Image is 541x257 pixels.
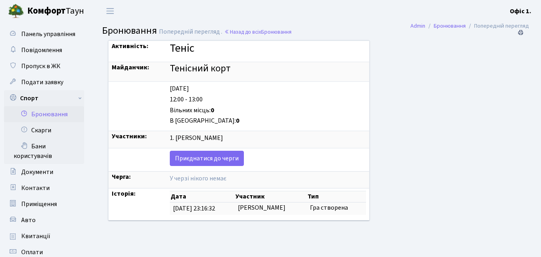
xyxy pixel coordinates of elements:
div: 12:00 - 13:00 [170,95,366,104]
h4: Тенісний корт [170,63,366,75]
a: Пропуск в ЖК [4,58,84,74]
span: Панель управління [21,30,75,38]
span: Бронювання [102,24,157,38]
li: Попередній перегляд [466,22,529,30]
span: Приміщення [21,200,57,208]
a: Подати заявку [4,74,84,90]
div: Вільних місць: [170,106,366,115]
button: Переключити навігацію [100,4,120,18]
b: Офіс 1. [510,7,531,16]
th: Участник [235,191,307,202]
th: Тип [307,191,366,202]
a: Документи [4,164,84,180]
img: logo.png [8,3,24,19]
span: Повідомлення [21,46,62,55]
a: Бронювання [434,22,466,30]
strong: Участники: [112,132,147,141]
a: Авто [4,212,84,228]
span: Попередній перегляд . [159,27,222,36]
strong: Активність: [112,42,149,51]
a: Admin [410,22,425,30]
a: Назад до всіхБронювання [224,28,292,36]
a: Панель управління [4,26,84,42]
span: Подати заявку [21,78,63,87]
td: [PERSON_NAME] [235,202,307,215]
div: 1. [PERSON_NAME] [170,134,366,143]
a: Бронювання [4,106,84,122]
span: Авто [21,216,36,225]
a: Контакти [4,180,84,196]
a: Приєднатися до черги [170,151,244,166]
th: Дата [170,191,234,202]
a: Повідомлення [4,42,84,58]
div: В [GEOGRAPHIC_DATA]: [170,116,366,125]
a: Бани користувачів [4,138,84,164]
nav: breadcrumb [398,18,541,34]
a: Скарги [4,122,84,138]
a: Квитанції [4,228,84,244]
span: Контакти [21,184,50,192]
h3: Теніс [170,42,366,55]
td: [DATE] 23:16:32 [170,202,234,215]
b: 0 [236,116,239,125]
a: Спорт [4,90,84,106]
span: Таун [27,4,84,18]
span: Бронювання [261,28,292,36]
a: Офіс 1. [510,6,531,16]
div: [DATE] [170,84,366,93]
span: Оплати [21,248,43,257]
span: Пропуск в ЖК [21,62,60,71]
b: Комфорт [27,4,66,17]
strong: Історія: [112,189,136,198]
span: Гра створена [310,203,348,212]
span: Документи [21,168,53,176]
span: Квитанції [21,232,50,241]
a: Приміщення [4,196,84,212]
span: У черзі нікого немає [170,174,226,183]
b: 0 [211,106,214,115]
strong: Черга: [112,172,131,181]
strong: Майданчик: [112,63,149,72]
